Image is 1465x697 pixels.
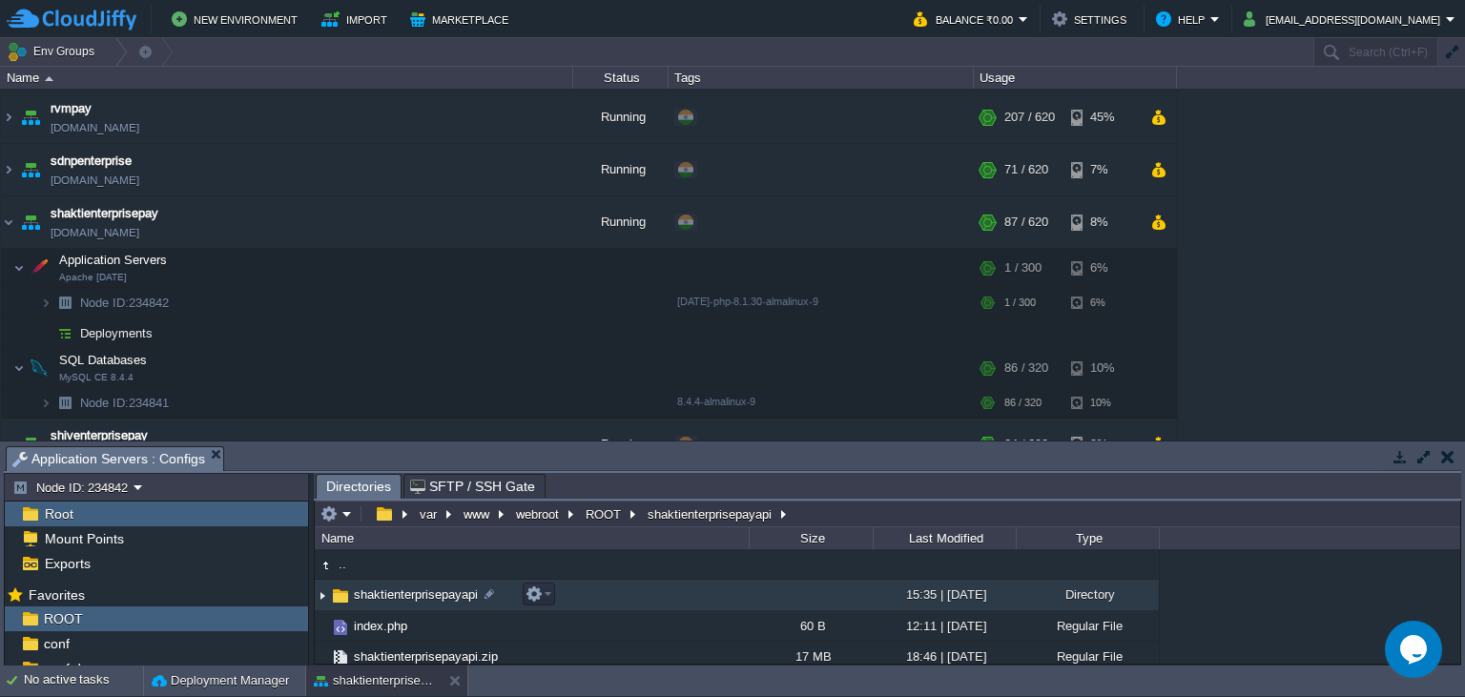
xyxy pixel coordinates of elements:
span: 8.4.4-almalinux-9 [677,396,755,407]
div: 15:35 | [DATE] [873,580,1016,609]
img: AMDAwAAAACH5BAEAAAAALAAAAAABAAEAAAICRAEAOw== [13,249,25,287]
div: 207 / 620 [1004,92,1055,143]
span: [DATE]-php-8.1.30-almalinux-9 [677,296,818,307]
div: Name [317,527,749,549]
img: AMDAwAAAACH5BAEAAAAALAAAAAABAAEAAAICRAEAOw== [330,647,351,668]
div: 84 / 620 [1004,419,1048,470]
div: Status [574,67,668,89]
div: Directory [1016,580,1159,609]
span: shaktienterprisepayapi.zip [351,648,501,665]
div: Regular File [1016,642,1159,671]
img: AMDAwAAAACH5BAEAAAAALAAAAAABAAEAAAICRAEAOw== [17,144,44,195]
img: AMDAwAAAACH5BAEAAAAALAAAAAABAAEAAAICRAEAOw== [1,92,16,143]
img: AMDAwAAAACH5BAEAAAAALAAAAAABAAEAAAICRAEAOw== [315,611,330,641]
img: AMDAwAAAACH5BAEAAAAALAAAAAABAAEAAAICRAEAOw== [315,642,330,671]
button: webroot [513,505,564,523]
img: CloudJiffy [7,8,136,31]
img: AMDAwAAAACH5BAEAAAAALAAAAAABAAEAAAICRAEAOw== [52,288,78,318]
iframe: chat widget [1385,621,1446,678]
button: var [417,505,442,523]
a: Favorites [25,587,88,603]
a: rvmpay [51,99,92,118]
button: Balance ₹0.00 [914,8,1019,31]
button: shaktienterprisepay [314,671,434,690]
img: AMDAwAAAACH5BAEAAAAALAAAAAABAAEAAAICRAEAOw== [26,249,52,287]
a: conf [40,635,72,652]
img: AMDAwAAAACH5BAEAAAAALAAAAAABAAEAAAICRAEAOw== [40,318,52,348]
span: 234842 [78,295,172,311]
img: AMDAwAAAACH5BAEAAAAALAAAAAABAAEAAAICRAEAOw== [13,349,25,387]
div: 8% [1071,196,1133,248]
a: Exports [41,555,93,572]
span: SFTP / SSH Gate [410,475,535,498]
span: sdnpenterprise [51,152,132,171]
div: 10% [1071,349,1133,387]
div: 86 / 320 [1004,349,1048,387]
div: Tags [670,67,973,89]
span: shaktienterprisepay [51,204,158,223]
button: shaktienterprisepayapi [645,505,776,523]
button: [EMAIL_ADDRESS][DOMAIN_NAME] [1244,8,1446,31]
div: 6% [1071,288,1133,318]
a: Mount Points [41,530,127,547]
button: New Environment [172,8,303,31]
a: [DOMAIN_NAME] [51,171,139,190]
span: SQL Databases [57,352,150,368]
img: AMDAwAAAACH5BAEAAAAALAAAAAABAAEAAAICRAEAOw== [17,92,44,143]
img: AMDAwAAAACH5BAEAAAAALAAAAAABAAEAAAICRAEAOw== [330,617,351,638]
button: Settings [1052,8,1132,31]
button: Marketplace [410,8,514,31]
button: Node ID: 234842 [12,479,134,496]
span: index.php [351,618,410,634]
div: 45% [1071,92,1133,143]
div: 6% [1071,249,1133,287]
div: Regular File [1016,611,1159,641]
button: Deployment Manager [152,671,289,690]
div: Type [1018,527,1159,549]
a: SQL DatabasesMySQL CE 8.4.4 [57,353,150,367]
input: Click to enter the path [315,501,1460,527]
div: Running [573,144,669,195]
a: Application ServersApache [DATE] [57,253,170,267]
div: Name [2,67,572,89]
img: AMDAwAAAACH5BAEAAAAALAAAAAABAAEAAAICRAEAOw== [40,288,52,318]
span: MySQL CE 8.4.4 [59,372,134,383]
div: 17 MB [749,642,873,671]
div: 7% [1071,144,1133,195]
a: .. [336,556,349,572]
a: Root [41,505,76,523]
a: shiventerprisepay [51,426,148,445]
a: shaktienterprisepayapi [351,586,481,603]
div: 60 B [749,611,873,641]
span: Favorites [25,586,88,604]
span: Directories [326,475,391,499]
img: AMDAwAAAACH5BAEAAAAALAAAAAABAAEAAAICRAEAOw== [52,388,78,418]
div: 10% [1071,388,1133,418]
img: AMDAwAAAACH5BAEAAAAALAAAAAABAAEAAAICRAEAOw== [17,196,44,248]
div: Running [573,196,669,248]
div: Size [751,527,873,549]
a: [DOMAIN_NAME] [51,223,139,242]
span: Deployments [78,325,155,341]
button: Import [321,8,393,31]
img: AMDAwAAAACH5BAEAAAAALAAAAAABAAEAAAICRAEAOw== [17,419,44,470]
a: Node ID:234842 [78,295,172,311]
a: Node ID:234841 [78,395,172,411]
div: Usage [975,67,1176,89]
img: AMDAwAAAACH5BAEAAAAALAAAAAABAAEAAAICRAEAOw== [26,349,52,387]
button: Help [1156,8,1210,31]
span: Application Servers : Configs [12,447,205,471]
div: Running [573,92,669,143]
a: conf.d [40,660,84,677]
img: AMDAwAAAACH5BAEAAAAALAAAAAABAAEAAAICRAEAOw== [315,555,336,576]
img: AMDAwAAAACH5BAEAAAAALAAAAAABAAEAAAICRAEAOw== [315,581,330,610]
div: Last Modified [875,527,1016,549]
img: AMDAwAAAACH5BAEAAAAALAAAAAABAAEAAAICRAEAOw== [45,76,53,81]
